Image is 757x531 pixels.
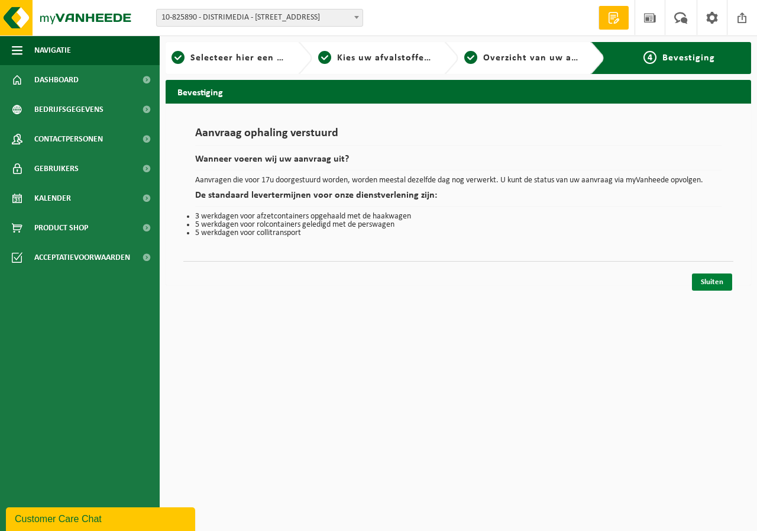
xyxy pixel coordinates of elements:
span: 3 [464,51,477,64]
span: Bedrijfsgegevens [34,95,103,124]
a: 1Selecteer hier een vestiging [172,51,289,65]
iframe: chat widget [6,505,198,531]
span: Selecteer hier een vestiging [190,53,318,63]
li: 5 werkdagen voor collitransport [195,229,722,237]
span: 4 [643,51,656,64]
a: Sluiten [692,273,732,291]
span: 1 [172,51,185,64]
span: 10-825890 - DISTRIMEDIA - 8700 TIELT, MEULEBEEKSESTEENWEG 20 [157,9,363,26]
span: Acceptatievoorwaarden [34,243,130,272]
span: Kalender [34,184,71,213]
a: 3Overzicht van uw aanvraag [464,51,581,65]
span: Product Shop [34,213,88,243]
h1: Aanvraag ophaling verstuurd [195,127,722,146]
span: Bevestiging [662,53,715,63]
span: Navigatie [34,36,71,65]
h2: Bevestiging [166,80,751,103]
a: 2Kies uw afvalstoffen en recipiënten [318,51,435,65]
span: Overzicht van uw aanvraag [483,53,608,63]
h2: De standaard levertermijnen voor onze dienstverlening zijn: [195,191,722,207]
span: Kies uw afvalstoffen en recipiënten [337,53,500,63]
p: Aanvragen die voor 17u doorgestuurd worden, worden meestal dezelfde dag nog verwerkt. U kunt de s... [195,176,722,185]
h2: Wanneer voeren wij uw aanvraag uit? [195,155,722,170]
span: 10-825890 - DISTRIMEDIA - 8700 TIELT, MEULEBEEKSESTEENWEG 20 [156,9,363,27]
li: 3 werkdagen voor afzetcontainers opgehaald met de haakwagen [195,213,722,221]
span: Contactpersonen [34,124,103,154]
li: 5 werkdagen voor rolcontainers geledigd met de perswagen [195,221,722,229]
span: Gebruikers [34,154,79,184]
span: Dashboard [34,65,79,95]
span: 2 [318,51,331,64]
